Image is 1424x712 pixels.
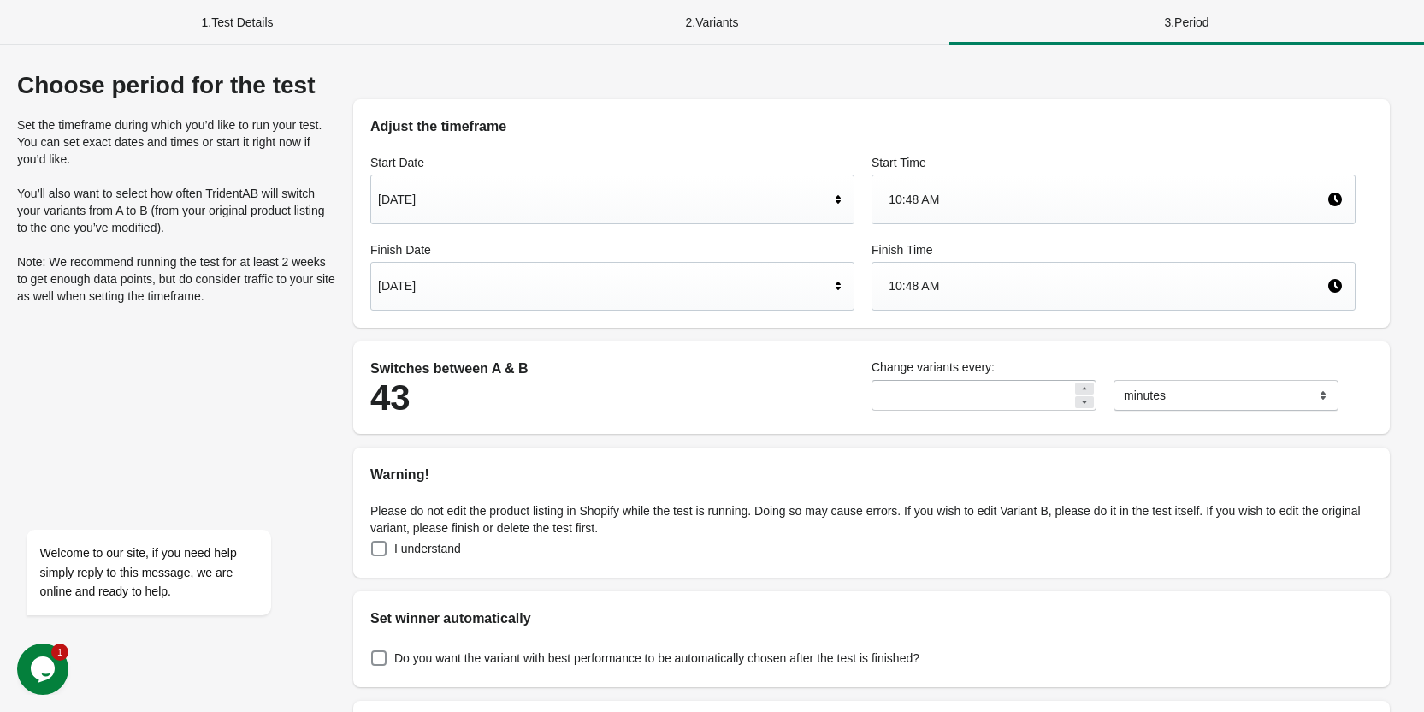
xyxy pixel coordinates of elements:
h2: Adjust the timeframe [370,116,1373,137]
h2: Warning! [370,465,1373,485]
label: Finish Time [872,241,1356,258]
span: I understand [394,540,461,557]
iframe: chat widget [17,375,325,635]
label: Finish Date [370,241,854,258]
div: 10:48 AM [889,183,1327,216]
div: 43 [370,379,854,417]
h2: Set winner automatically [370,608,1373,629]
div: [DATE] [378,183,830,216]
label: Start Time [872,154,1356,171]
p: Please do not edit the product listing in Shopify while the test is running. Doing so may cause e... [370,502,1373,537]
div: [DATE] [378,270,830,302]
label: Change variants every: [872,359,1356,376]
span: Do you want the variant with best performance to be automatically chosen after the test is finished? [394,650,919,667]
iframe: chat widget [17,644,72,695]
div: Choose period for the test [17,72,336,99]
div: 10:48 AM [889,270,1327,302]
div: Switches between A & B [370,359,854,379]
label: Start Date [370,154,854,171]
p: Set the timeframe during which you’d like to run your test. You can set exact dates and times or ... [17,116,336,168]
p: Note: We recommend running the test for at least 2 weeks to get enough data points, but do consid... [17,253,336,305]
p: You’ll also want to select how often TridentAB will switch your variants from A to B (from your o... [17,185,336,236]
